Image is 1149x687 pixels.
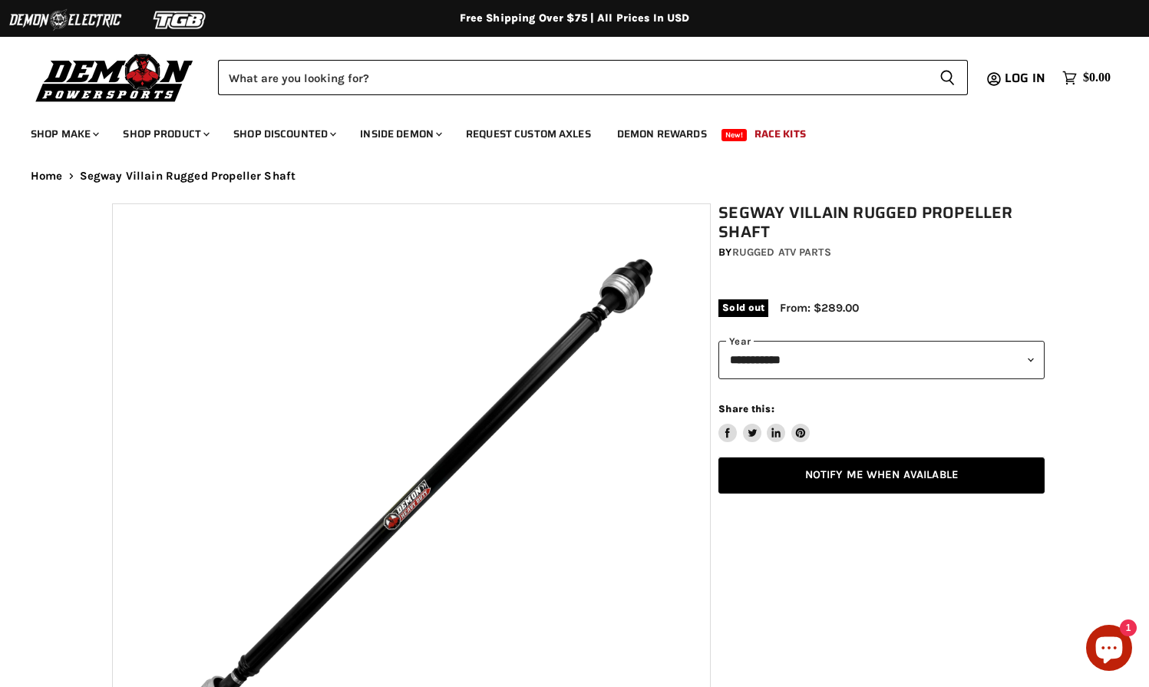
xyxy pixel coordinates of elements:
span: $0.00 [1083,71,1111,85]
span: Segway Villain Rugged Propeller Shaft [80,170,296,183]
span: From: $289.00 [780,301,859,315]
a: Race Kits [743,118,817,150]
img: TGB Logo 2 [123,5,238,35]
a: Notify Me When Available [718,457,1045,494]
a: Rugged ATV Parts [732,246,831,259]
a: $0.00 [1055,67,1118,89]
a: Shop Product [111,118,219,150]
span: New! [721,129,748,141]
img: Demon Powersports [31,50,199,104]
span: Sold out [718,299,768,316]
select: year [718,341,1045,378]
a: Log in [998,71,1055,85]
div: by [718,244,1045,261]
a: Shop Discounted [222,118,345,150]
ul: Main menu [19,112,1107,150]
inbox-online-store-chat: Shopify online store chat [1081,625,1137,675]
a: Shop Make [19,118,108,150]
a: Inside Demon [348,118,451,150]
img: Demon Electric Logo 2 [8,5,123,35]
span: Log in [1005,68,1045,88]
button: Search [927,60,968,95]
a: Demon Rewards [606,118,718,150]
a: Home [31,170,63,183]
a: Request Custom Axles [454,118,603,150]
h1: Segway Villain Rugged Propeller Shaft [718,203,1045,242]
aside: Share this: [718,402,810,443]
span: Share this: [718,403,774,415]
input: Search [218,60,927,95]
form: Product [218,60,968,95]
